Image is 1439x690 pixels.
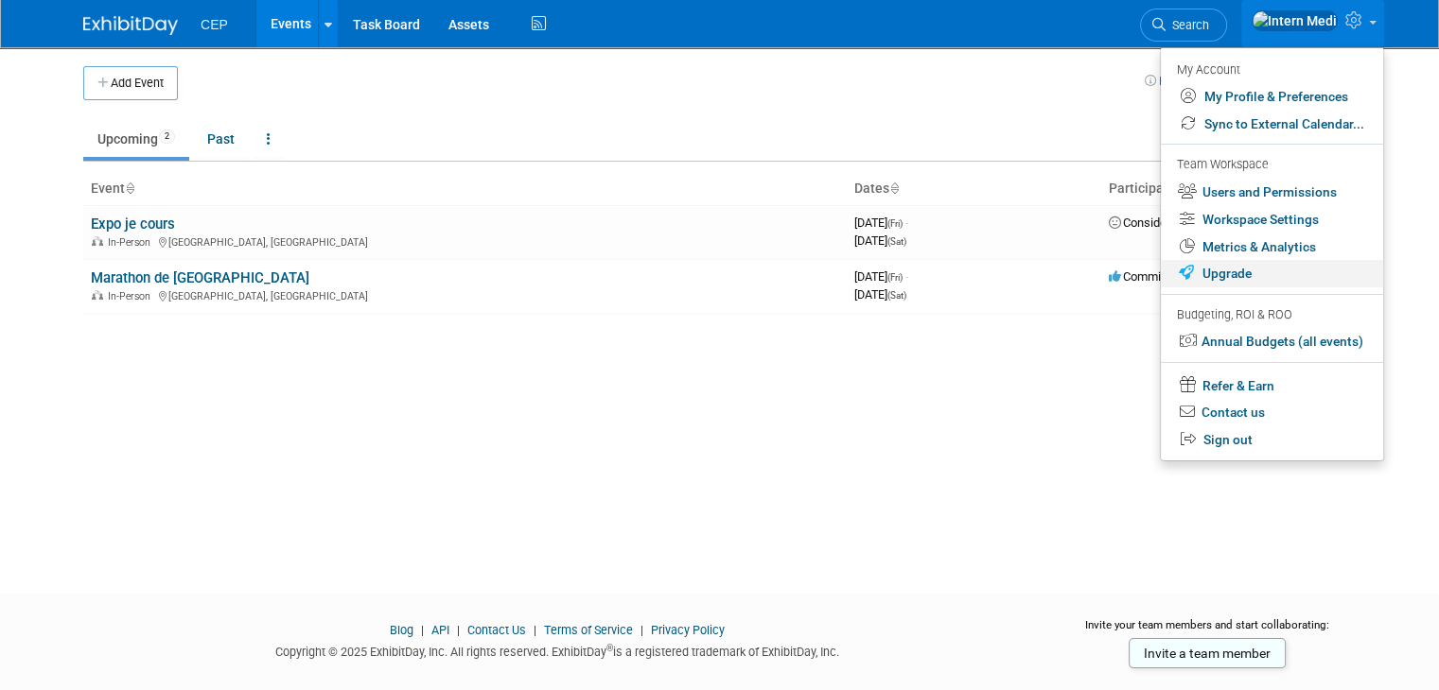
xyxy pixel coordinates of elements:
[83,66,178,100] button: Add Event
[159,129,175,144] span: 2
[847,173,1101,205] th: Dates
[1252,10,1338,31] img: Intern Medi
[1161,111,1383,138] a: Sync to External Calendar...
[92,290,103,300] img: In-Person Event
[1177,155,1364,176] div: Team Workspace
[1059,617,1356,646] div: Invite your team members and start collaborating:
[854,269,908,284] span: [DATE]
[1145,74,1356,88] a: How to sync to an external calendar...
[854,287,906,302] span: [DATE]
[606,643,613,653] sup: ®
[91,216,175,233] a: Expo je cours
[1161,371,1383,400] a: Refer & Earn
[887,272,903,283] span: (Fri)
[1161,426,1383,454] a: Sign out
[108,290,156,302] span: In-Person
[905,216,908,230] span: -
[83,639,1030,661] div: Copyright © 2025 ExhibitDay, Inc. All rights reserved. ExhibitDay is a registered trademark of Ex...
[91,287,839,302] div: [GEOGRAPHIC_DATA], [GEOGRAPHIC_DATA]
[1161,233,1383,261] a: Metrics & Analytics
[1109,216,1186,230] span: Considering
[887,236,906,247] span: (Sat)
[1161,179,1383,206] a: Users and Permissions
[651,623,725,637] a: Privacy Policy
[83,173,847,205] th: Event
[544,623,633,637] a: Terms of Service
[1129,638,1286,668] a: Invite a team member
[887,290,906,301] span: (Sat)
[1177,58,1364,80] div: My Account
[91,233,839,249] div: [GEOGRAPHIC_DATA], [GEOGRAPHIC_DATA]
[529,623,541,637] span: |
[1161,83,1383,111] a: My Profile & Preferences
[193,121,249,157] a: Past
[92,236,103,246] img: In-Person Event
[854,233,906,248] span: [DATE]
[887,218,903,229] span: (Fri)
[467,623,526,637] a: Contact Us
[91,269,309,286] a: Marathon de [GEOGRAPHIC_DATA]
[854,216,908,230] span: [DATE]
[83,121,189,157] a: Upcoming2
[1161,206,1383,233] a: Workspace Settings
[1161,399,1383,426] a: Contact us
[452,623,465,637] span: |
[905,269,908,284] span: -
[1161,260,1383,287] a: Upgrade
[1166,18,1209,32] span: Search
[390,623,413,637] a: Blog
[1140,9,1227,42] a: Search
[1109,269,1182,284] span: Committed
[889,181,899,196] a: Sort by Start Date
[201,17,228,32] span: CEP
[636,623,648,637] span: |
[125,181,134,196] a: Sort by Event Name
[1177,305,1364,325] div: Budgeting, ROI & ROO
[1161,328,1383,355] a: Annual Budgets (all events)
[1101,173,1356,205] th: Participation
[83,16,178,35] img: ExhibitDay
[108,236,156,249] span: In-Person
[431,623,449,637] a: API
[416,623,429,637] span: |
